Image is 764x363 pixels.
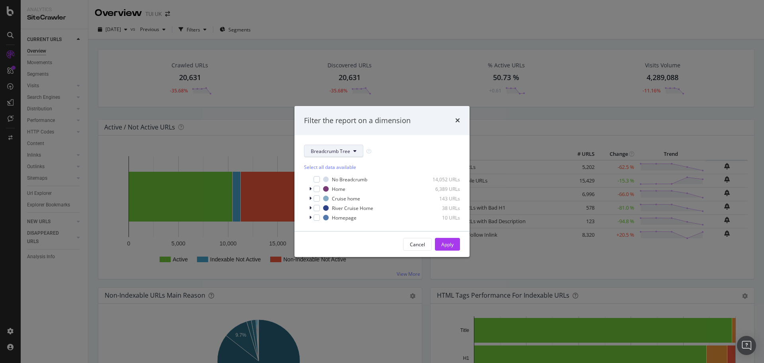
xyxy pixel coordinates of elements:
[332,186,345,192] div: Home
[294,106,470,257] div: modal
[737,336,756,355] div: Open Intercom Messenger
[455,116,460,126] div: times
[311,148,350,155] span: Breadcrumb Tree
[332,195,360,202] div: Cruise home
[410,241,425,248] div: Cancel
[441,241,454,248] div: Apply
[304,145,363,157] button: Breadcrumb Tree
[435,238,460,251] button: Apply
[304,116,411,126] div: Filter the report on a dimension
[421,205,460,212] div: 38 URLs
[332,205,373,212] div: River Cruise Home
[421,176,460,183] div: 14,052 URLs
[421,186,460,192] div: 6,389 URLs
[304,164,460,171] div: Select all data available
[421,214,460,221] div: 10 URLs
[403,238,432,251] button: Cancel
[332,214,357,221] div: Homepage
[332,176,367,183] div: No Breadcrumb
[421,195,460,202] div: 143 URLs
